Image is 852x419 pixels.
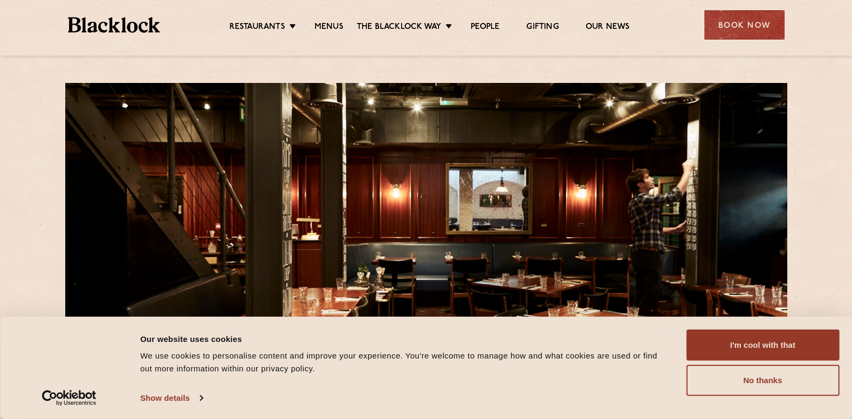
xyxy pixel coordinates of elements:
button: I'm cool with that [686,330,839,361]
a: Restaurants [229,22,285,34]
img: BL_Textured_Logo-footer-cropped.svg [68,17,160,33]
a: Gifting [526,22,558,34]
button: No thanks [686,365,839,396]
div: Book Now [704,10,785,40]
a: Usercentrics Cookiebot - opens in a new window [22,390,116,406]
a: Menus [314,22,343,34]
div: Our website uses cookies [140,332,662,345]
div: We use cookies to personalise content and improve your experience. You're welcome to manage how a... [140,349,662,375]
a: Our News [586,22,630,34]
a: People [471,22,500,34]
a: Show details [140,390,202,406]
a: The Blacklock Way [357,22,441,34]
